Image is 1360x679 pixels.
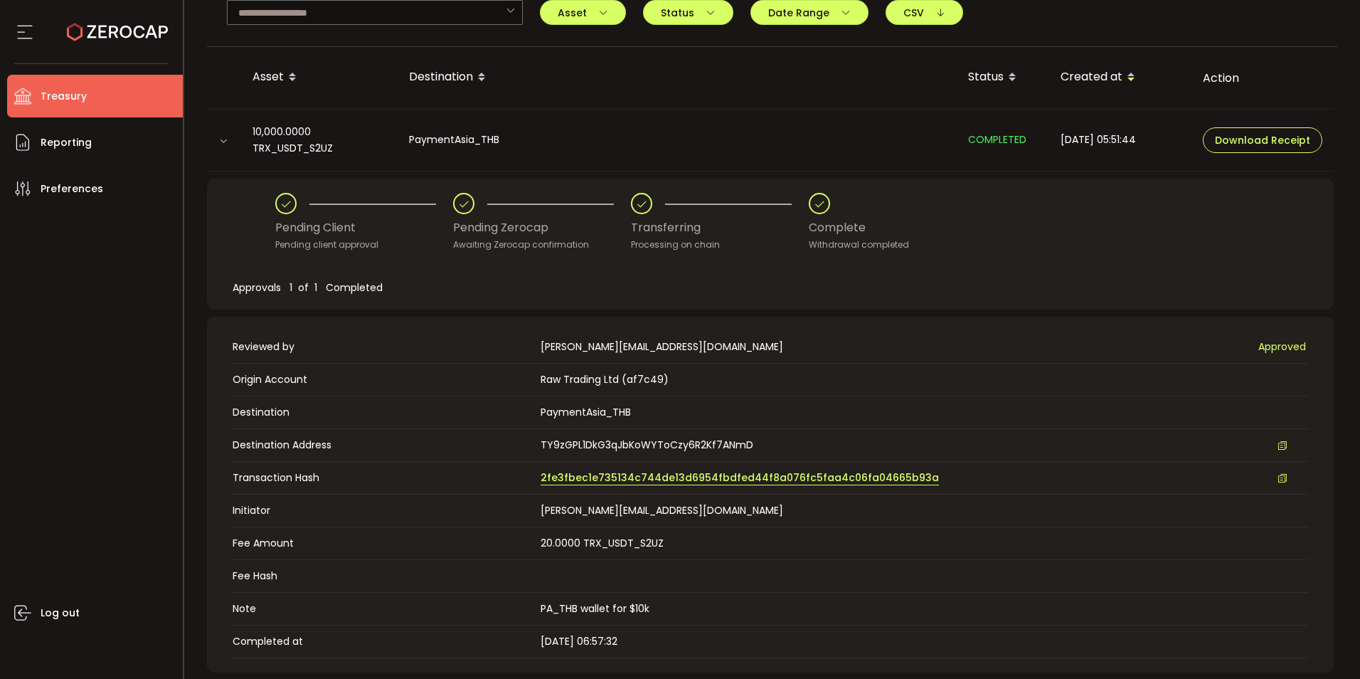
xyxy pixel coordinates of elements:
[233,280,383,295] span: Approvals 1 of 1 Completed
[453,214,631,241] div: Pending Zerocap
[809,238,909,252] div: Withdrawal completed
[275,238,453,252] div: Pending client approval
[241,124,398,157] div: 10,000.0000 TRX_USDT_S2UZ
[1258,339,1306,354] span: Approved
[1203,127,1322,153] button: Download Receipt
[233,405,533,420] span: Destination
[541,601,649,616] span: PA_THB wallet for $10k
[41,86,87,107] span: Treasury
[541,339,783,354] span: [PERSON_NAME][EMAIL_ADDRESS][DOMAIN_NAME]
[233,634,533,649] span: Completed at
[233,569,533,584] span: Fee Hash
[631,214,809,241] div: Transferring
[233,601,533,616] span: Note
[558,8,608,18] span: Asset
[1049,132,1191,148] div: [DATE] 05:51:44
[541,470,939,485] span: 2fe3fbec1e735134c744de13d6954fbdfed44f8a076fc5faa4c06fa04665b93a
[453,238,631,252] div: Awaiting Zerocap confirmation
[957,65,1049,90] div: Status
[233,503,533,518] span: Initiator
[661,8,716,18] span: Status
[1191,70,1334,86] div: Action
[903,8,945,18] span: CSV
[233,339,533,354] span: Reviewed by
[233,470,533,485] span: Transaction Hash
[541,438,753,453] span: TY9zGPL1DkG3qJbKoWYToCzy6R2Kf7ANmD
[398,65,957,90] div: Destination
[41,603,80,623] span: Log out
[768,8,851,18] span: Date Range
[1215,135,1310,145] span: Download Receipt
[541,372,669,386] span: Raw Trading Ltd (af7c49)
[41,132,92,153] span: Reporting
[541,405,631,419] span: PaymentAsia_THB
[968,132,1026,147] span: COMPLETED
[541,536,664,550] span: 20.0000 TRX_USDT_S2UZ
[631,238,809,252] div: Processing on chain
[41,179,103,199] span: Preferences
[233,536,533,551] span: Fee Amount
[541,503,783,517] span: [PERSON_NAME][EMAIL_ADDRESS][DOMAIN_NAME]
[233,372,533,387] span: Origin Account
[809,214,909,241] div: Complete
[241,65,398,90] div: Asset
[541,634,617,648] span: [DATE] 06:57:32
[398,132,957,148] div: PaymentAsia_THB
[275,214,453,241] div: Pending Client
[1289,611,1360,679] iframe: Chat Widget
[1049,65,1191,90] div: Created at
[233,438,533,453] span: Destination Address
